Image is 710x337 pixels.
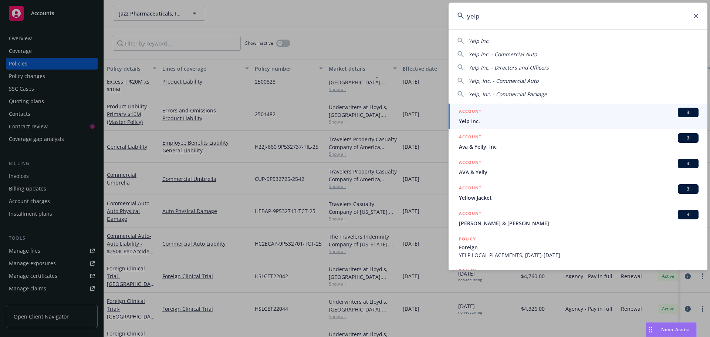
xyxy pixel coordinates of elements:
[681,135,696,141] span: BI
[449,263,707,295] a: POLICY
[459,251,699,259] span: YELP LOCAL PLACEMENTS, [DATE]-[DATE]
[459,243,699,251] span: Foreign
[646,322,697,337] button: Nova Assist
[449,206,707,231] a: ACCOUNTBI[PERSON_NAME] & [PERSON_NAME]
[459,194,699,202] span: Yellow Jacket
[449,3,707,29] input: Search...
[469,77,538,84] span: Yelp, Inc. - Commercial Auto
[681,211,696,218] span: BI
[459,117,699,125] span: Yelp Inc.
[459,108,481,117] h5: ACCOUNT
[459,184,481,193] h5: ACCOUNT
[681,186,696,192] span: BI
[449,231,707,263] a: POLICYForeignYELP LOCAL PLACEMENTS, [DATE]-[DATE]
[681,160,696,167] span: BI
[469,91,547,98] span: Yelp, Inc. - Commercial Package
[449,104,707,129] a: ACCOUNTBIYelp Inc.
[681,109,696,116] span: BI
[459,133,481,142] h5: ACCOUNT
[449,180,707,206] a: ACCOUNTBIYellow Jacket
[459,143,699,151] span: Ava & Yelly, Inc
[449,155,707,180] a: ACCOUNTBIAVA & Yelly
[459,219,699,227] span: [PERSON_NAME] & [PERSON_NAME]
[469,51,537,58] span: Yelp Inc. - Commercial Auto
[661,326,690,333] span: Nova Assist
[646,323,655,337] div: Drag to move
[459,168,699,176] span: AVA & Yelly
[459,267,476,274] h5: POLICY
[459,235,476,243] h5: POLICY
[469,37,490,44] span: Yelp Inc.
[469,64,549,71] span: Yelp Inc. - Directors and Officers
[459,210,481,219] h5: ACCOUNT
[449,129,707,155] a: ACCOUNTBIAva & Yelly, Inc
[459,159,481,168] h5: ACCOUNT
